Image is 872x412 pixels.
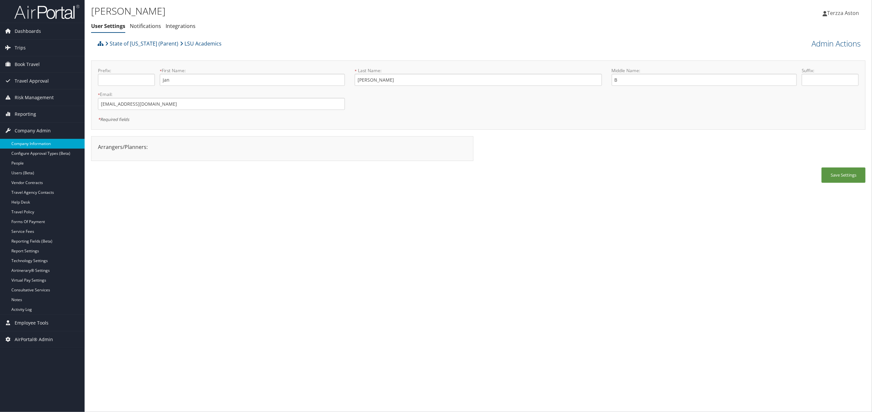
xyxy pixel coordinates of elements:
[91,22,125,30] a: User Settings
[130,22,161,30] a: Notifications
[180,37,222,50] a: LSU Academics
[15,106,36,122] span: Reporting
[802,67,859,74] label: Suffix:
[823,3,865,23] a: Terzza Aston
[98,116,129,122] em: Required fields
[15,331,53,348] span: AirPortal® Admin
[91,4,607,18] h1: [PERSON_NAME]
[15,40,26,56] span: Trips
[15,89,54,106] span: Risk Management
[98,67,155,74] label: Prefix:
[15,123,51,139] span: Company Admin
[15,315,48,331] span: Employee Tools
[166,22,196,30] a: Integrations
[822,167,865,183] button: Save Settings
[612,67,797,74] label: Middle Name:
[827,9,859,17] span: Terzza Aston
[93,143,471,151] div: Arrangers/Planners:
[811,38,861,49] a: Admin Actions
[105,37,178,50] a: State of [US_STATE] (Parent)
[15,23,41,39] span: Dashboards
[14,4,79,20] img: airportal-logo.png
[160,67,345,74] label: First Name:
[355,67,602,74] label: Last Name:
[15,73,49,89] span: Travel Approval
[15,56,40,73] span: Book Travel
[98,91,345,98] label: Email:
